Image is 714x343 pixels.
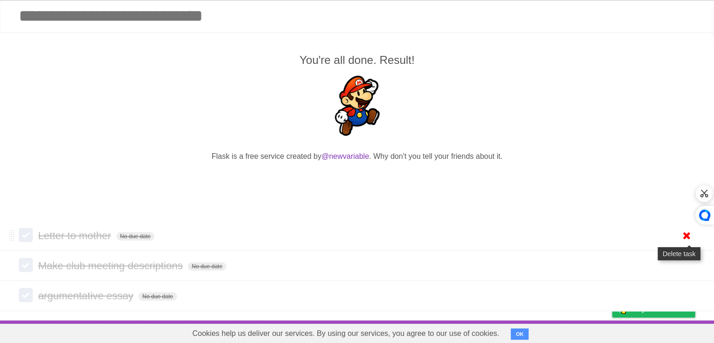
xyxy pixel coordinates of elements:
a: Privacy [600,323,624,341]
a: Terms [568,323,589,341]
span: Letter to mother [38,230,113,242]
a: About [487,323,507,341]
span: No due date [188,262,226,271]
span: argumentative essay [38,290,136,302]
a: Suggest a feature [636,323,695,341]
iframe: X Post Button [340,174,374,187]
img: Super Mario [327,76,387,136]
a: @newvariable [322,152,369,160]
span: Cookies help us deliver our services. By using our services, you agree to our use of cookies. [183,324,509,343]
label: Done [19,258,33,272]
label: Done [19,228,33,242]
span: Buy me a coffee [632,301,691,317]
span: Make club meeting descriptions [38,260,185,272]
h2: You're all done. Result! [19,52,695,69]
button: OK [511,328,529,340]
span: No due date [116,232,154,241]
a: Developers [518,323,556,341]
span: No due date [138,292,177,301]
label: Done [19,288,33,302]
p: Flask is a free service created by . Why don't you tell your friends about it. [19,151,695,162]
